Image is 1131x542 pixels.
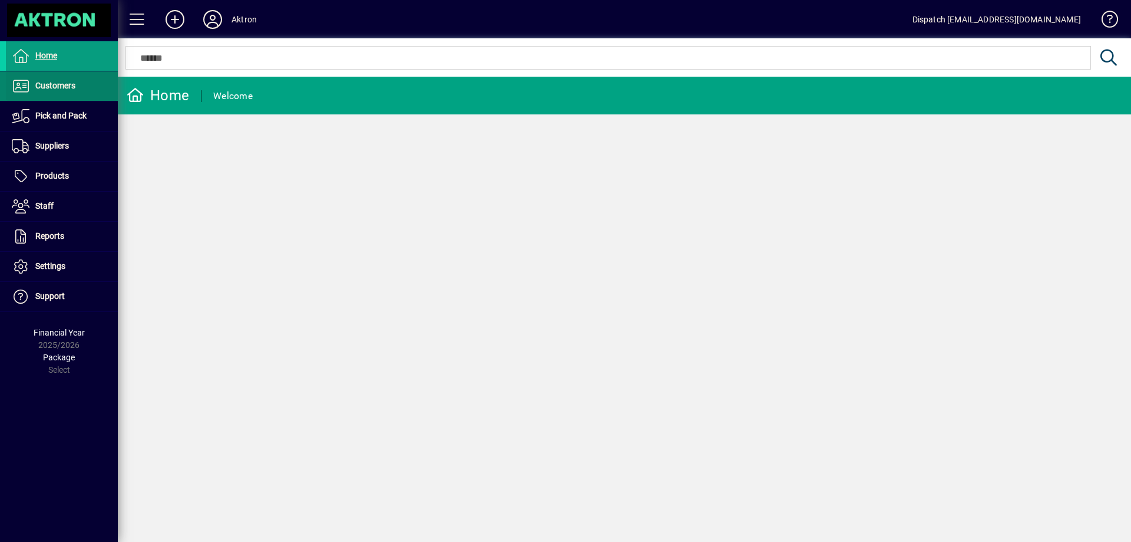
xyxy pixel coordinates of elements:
span: Customers [35,81,75,90]
a: Settings [6,252,118,281]
a: Support [6,282,118,311]
span: Financial Year [34,328,85,337]
button: Add [156,9,194,30]
span: Support [35,291,65,301]
a: Products [6,162,118,191]
a: Pick and Pack [6,101,118,131]
span: Reports [35,231,64,241]
span: Products [35,171,69,180]
div: Aktron [232,10,257,29]
a: Suppliers [6,132,118,161]
div: Home [127,86,189,105]
span: Suppliers [35,141,69,150]
a: Reports [6,222,118,251]
a: Staff [6,192,118,221]
button: Profile [194,9,232,30]
a: Customers [6,71,118,101]
span: Home [35,51,57,60]
span: Staff [35,201,54,211]
span: Pick and Pack [35,111,87,120]
span: Package [43,353,75,362]
div: Welcome [213,87,253,106]
a: Knowledge Base [1093,2,1116,41]
span: Settings [35,261,65,271]
div: Dispatch [EMAIL_ADDRESS][DOMAIN_NAME] [912,10,1081,29]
